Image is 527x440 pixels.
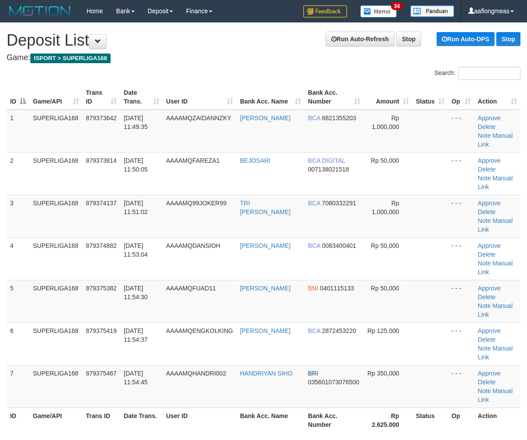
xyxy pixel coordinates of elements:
[478,293,495,300] a: Delete
[448,195,474,237] td: - - -
[360,5,397,18] img: Button%20Memo.svg
[7,237,29,280] td: 4
[308,327,320,334] span: BCA
[478,217,491,224] a: Note
[7,280,29,322] td: 5
[478,336,495,343] a: Delete
[308,370,318,377] span: BRI
[124,370,148,386] span: [DATE] 11:54:45
[82,85,120,110] th: Trans ID: activate to sort column ascending
[371,157,399,164] span: Rp 50,000
[86,114,117,122] span: 879373642
[29,365,82,408] td: SUPERLIGA168
[29,195,82,237] td: SUPERLIGA168
[322,242,356,249] span: Copy 0083400401 to clipboard
[308,157,345,164] span: BCA DIGITAL
[478,379,495,386] a: Delete
[371,242,399,249] span: Rp 50,000
[305,85,364,110] th: Bank Acc. Number: activate to sort column ascending
[364,85,412,110] th: Amount: activate to sort column ascending
[478,175,513,190] a: Manual Link
[478,242,501,249] a: Approve
[124,114,148,130] span: [DATE] 11:49:35
[240,327,290,334] a: [PERSON_NAME]
[30,54,111,63] span: ISPORT > SUPERLIGA168
[364,408,412,433] th: Rp 2.625.000
[478,302,513,318] a: Manual Link
[82,408,120,433] th: Trans ID
[237,85,305,110] th: Bank Acc. Name: activate to sort column ascending
[478,166,495,173] a: Delete
[124,157,148,173] span: [DATE] 11:50:05
[7,110,29,153] td: 1
[434,67,520,80] label: Search:
[7,4,73,18] img: MOTION_logo.png
[478,327,501,334] a: Approve
[478,132,491,139] a: Note
[7,408,29,433] th: ID
[391,2,403,10] span: 34
[166,285,216,292] span: AAAAMQFUAD11
[86,327,117,334] span: 879375419
[7,152,29,195] td: 2
[308,114,320,122] span: BCA
[371,285,399,292] span: Rp 50,000
[448,280,474,322] td: - - -
[308,242,320,249] span: BCA
[124,327,148,343] span: [DATE] 11:54:37
[240,370,293,377] a: HANDRIYAN SIHO
[322,327,356,334] span: Copy 2872453220 to clipboard
[29,322,82,365] td: SUPERLIGA168
[372,200,399,215] span: Rp 1,000,000
[478,157,501,164] a: Approve
[308,200,320,207] span: BCA
[478,302,491,309] a: Note
[478,285,501,292] a: Approve
[29,237,82,280] td: SUPERLIGA168
[86,285,117,292] span: 879375382
[240,285,290,292] a: [PERSON_NAME]
[29,85,82,110] th: Game/API: activate to sort column ascending
[86,200,117,207] span: 879374137
[86,242,117,249] span: 879374882
[458,67,520,80] input: Search:
[7,54,520,62] h4: Game:
[124,285,148,300] span: [DATE] 11:54:30
[120,408,162,433] th: Date Trans.
[7,32,520,49] h1: Deposit List
[305,408,364,433] th: Bank Acc. Number
[478,345,513,361] a: Manual Link
[437,32,495,46] a: Run Auto-DPS
[124,242,148,258] span: [DATE] 11:53:04
[396,32,421,47] a: Stop
[474,408,520,433] th: Action
[412,85,448,110] th: Status: activate to sort column ascending
[166,114,232,122] span: AAAAMQZAIDANNZKY
[478,345,491,352] a: Note
[478,208,495,215] a: Delete
[478,260,491,267] a: Note
[478,217,513,233] a: Manual Link
[166,242,221,249] span: AAAAMQDANSIOH
[86,370,117,377] span: 879375467
[367,327,399,334] span: Rp 125,000
[29,280,82,322] td: SUPERLIGA168
[478,123,495,130] a: Delete
[86,157,117,164] span: 879373814
[478,387,491,394] a: Note
[163,85,237,110] th: User ID: activate to sort column ascending
[448,365,474,408] td: - - -
[166,157,220,164] span: AAAAMQFAREZA1
[478,260,513,275] a: Manual Link
[166,370,226,377] span: AAAAMQHANDRI002
[303,5,347,18] img: Feedback.jpg
[448,85,474,110] th: Op: activate to sort column ascending
[326,32,394,47] a: Run Auto-Refresh
[240,242,290,249] a: [PERSON_NAME]
[7,195,29,237] td: 3
[478,175,491,182] a: Note
[448,110,474,153] td: - - -
[29,110,82,153] td: SUPERLIGA168
[240,114,290,122] a: [PERSON_NAME]
[163,408,237,433] th: User ID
